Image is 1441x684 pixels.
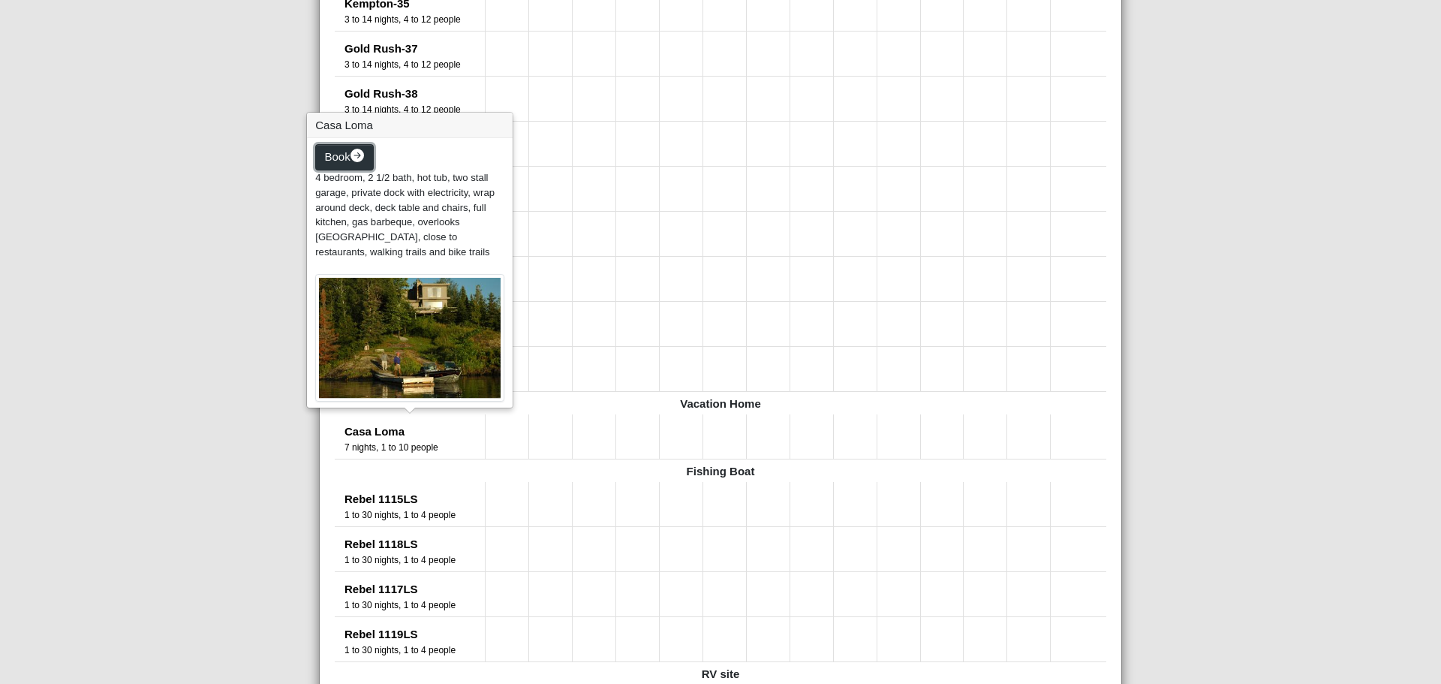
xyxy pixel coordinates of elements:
[344,41,485,58] div: Gold Rush-37
[344,598,485,612] div: Number of Guests
[344,536,485,553] div: Rebel 1118LS
[344,553,485,567] div: Number of Guests
[335,460,1106,482] div: Fishing Boat
[350,149,365,164] svg: arrow right circle fill
[344,491,485,508] div: Rebel 1115LS
[344,423,485,441] div: Casa Loma
[344,13,485,26] div: Number of Guests
[344,643,485,657] div: Number of Guests
[325,150,350,163] span: Book
[344,441,485,454] div: Number of Guests
[307,113,513,138] h3: Casa Loma
[344,86,485,103] div: Gold Rush-38
[344,508,485,522] div: Number of Guests
[335,392,1106,414] div: Vacation Home
[315,173,495,258] span: 4 bedroom, 2 1/2 bath, hot tub, two stall garage, private dock with electricity, wrap around deck...
[344,626,485,643] div: Rebel 1119LS
[315,274,504,402] img: b1895370-70a4-47f9-851d-d3d92939e246.jpg
[344,581,485,598] div: Rebel 1117LS
[315,144,373,171] button: Bookarrow right circle fill
[344,103,485,116] div: Number of Guests
[344,58,485,71] div: Number of Guests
